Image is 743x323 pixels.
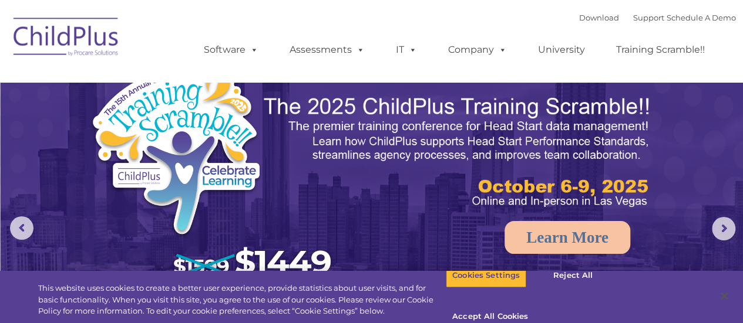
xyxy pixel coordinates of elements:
[436,38,519,62] a: Company
[163,125,213,134] span: Phone number
[579,13,736,22] font: |
[579,13,619,22] a: Download
[526,38,597,62] a: University
[633,13,664,22] a: Support
[384,38,429,62] a: IT
[278,38,376,62] a: Assessments
[505,221,630,254] a: Learn More
[192,38,270,62] a: Software
[38,283,446,317] div: This website uses cookies to create a better user experience, provide statistics about user visit...
[667,13,736,22] a: Schedule A Demo
[8,9,125,68] img: ChildPlus by Procare Solutions
[604,38,717,62] a: Training Scramble!!
[711,283,737,309] button: Close
[163,77,199,86] span: Last name
[536,263,610,288] button: Reject All
[446,263,526,288] button: Cookies Settings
